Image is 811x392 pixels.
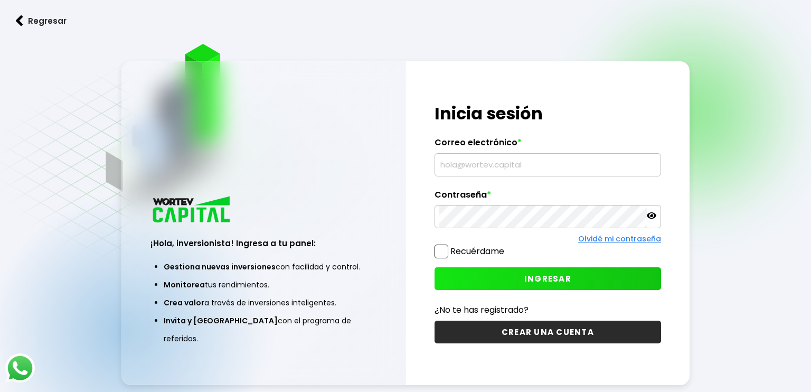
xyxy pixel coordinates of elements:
span: Monitorea [164,279,205,290]
label: Contraseña [435,190,661,206]
li: con el programa de referidos. [164,312,364,348]
img: logo_wortev_capital [150,195,234,226]
li: con facilidad y control. [164,258,364,276]
span: INGRESAR [524,273,571,284]
button: CREAR UNA CUENTA [435,321,661,343]
label: Correo electrónico [435,137,661,153]
button: INGRESAR [435,267,661,290]
h1: Inicia sesión [435,101,661,126]
input: hola@wortev.capital [439,154,656,176]
li: tus rendimientos. [164,276,364,294]
span: Crea valor [164,297,204,308]
a: Olvidé mi contraseña [578,234,661,244]
span: Invita y [GEOGRAPHIC_DATA] [164,315,278,326]
a: ¿No te has registrado?CREAR UNA CUENTA [435,303,661,343]
img: flecha izquierda [16,15,23,26]
img: logos_whatsapp-icon.242b2217.svg [5,353,35,383]
label: Recuérdame [450,245,504,257]
p: ¿No te has registrado? [435,303,661,316]
li: a través de inversiones inteligentes. [164,294,364,312]
span: Gestiona nuevas inversiones [164,262,276,272]
h3: ¡Hola, inversionista! Ingresa a tu panel: [150,237,377,249]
